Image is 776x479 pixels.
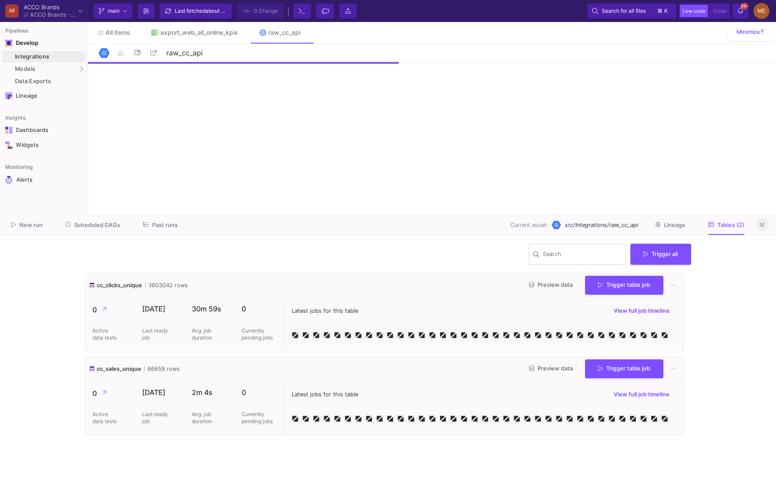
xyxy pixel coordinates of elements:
button: Trigger table job [585,359,663,378]
p: 0 [242,388,277,397]
img: Logo [99,48,110,59]
button: Trigger table job [585,276,663,295]
p: Active data tests [92,411,119,425]
span: Current asset: [510,221,548,229]
span: Tables (2) [717,222,744,228]
span: All items [106,29,130,36]
button: View full job timeline [607,388,677,401]
div: Lineage [16,92,73,99]
span: 86658 rows [144,365,180,373]
button: Scheduled DAGs [55,218,131,232]
span: Scheduled DAGs [74,222,120,228]
div: Data Exports [15,78,83,85]
img: Tab icon [259,29,267,37]
button: Past runs [132,218,188,232]
div: Alerts [16,176,73,184]
img: icon [89,365,95,373]
div: Develop [16,40,29,47]
div: raw_cc_api [268,29,300,36]
img: Navigation icon [5,40,12,47]
span: 99+ [741,3,748,10]
button: Code [711,5,728,17]
p: Avg. job duration [192,327,218,341]
p: 2m 4s [192,388,227,397]
a: Navigation iconDashboards [2,123,85,137]
p: 0 [242,304,277,313]
p: 0 [92,304,128,315]
button: Tables (2) [698,218,755,232]
button: 99+ [732,4,748,18]
mat-expansion-panel-header: Navigation iconDevelop [2,36,85,50]
span: View full job timeline [614,391,670,398]
img: Navigation icon [5,142,12,149]
img: Google BigQuery [552,220,561,230]
span: cc_sales_unique [97,365,141,373]
button: main [94,4,132,18]
div: ACCO Brands - Main [30,12,75,18]
button: Last fetchedabout 11 hours ago [160,4,232,18]
span: New run [19,222,43,228]
a: Data Exports [2,76,85,87]
span: View full job timeline [614,307,670,314]
div: export_web_all_online_kpis [161,29,238,36]
button: Low code [680,5,708,17]
button: Trigger all [630,244,691,265]
button: Preview data [522,278,580,292]
span: Preview data [529,365,573,372]
button: Search for all files⌘k [587,4,676,18]
span: main [108,4,120,18]
p: 30m 59s [192,304,227,313]
button: ⌘k [655,6,671,16]
button: ME [751,3,769,19]
span: Latest jobs for this table [292,390,358,399]
img: icon [89,281,95,289]
span: Code [714,8,726,14]
img: Navigation icon [5,127,12,134]
mat-icon: star_border [115,48,126,59]
div: Widgets [16,142,73,149]
img: Navigation icon [5,176,13,184]
span: Search for all files [602,4,646,18]
button: Preview data [522,362,580,376]
span: Trigger all [644,251,678,257]
p: 0 [92,388,128,399]
div: ME [754,3,769,19]
span: Trigger table job [598,365,650,372]
span: Models [15,66,36,73]
span: Preview data [529,282,573,288]
div: AB [5,4,18,18]
span: Past runs [152,222,178,228]
p: Currently pending jobs [242,327,277,341]
button: Lineage [644,218,696,232]
span: 3603042 rows [145,281,188,289]
p: [DATE] [142,388,178,397]
span: Lineage [664,222,685,228]
p: Active data tests [92,327,119,341]
span: ⌘ [657,6,663,16]
p: Last ready job [142,411,168,425]
a: Navigation iconAlerts [2,172,85,187]
a: Integrations [2,51,85,62]
span: Latest jobs for this table [292,307,358,315]
a: Navigation iconWidgets [2,138,85,152]
button: View full job timeline [607,304,677,318]
span: cc_clicks_unique [97,281,142,289]
a: Navigation iconLineage [2,89,85,103]
p: [DATE] [142,304,178,313]
p: Last ready job [142,327,168,341]
span: src/Integrations/raw_cc_api [564,221,638,229]
div: Dashboards [16,127,73,134]
div: Last fetched [175,4,227,18]
div: ACCO Brands [24,4,75,10]
img: Tab icon [151,29,159,37]
img: Navigation icon [5,92,12,99]
button: New run [1,218,53,232]
p: Currently pending jobs [242,411,277,425]
span: Low code [683,8,705,14]
span: about 11 hours ago [205,7,252,14]
div: Integrations [15,53,83,60]
span: k [664,6,668,16]
p: Avg. job duration [192,411,218,425]
span: Trigger table job [598,282,650,288]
